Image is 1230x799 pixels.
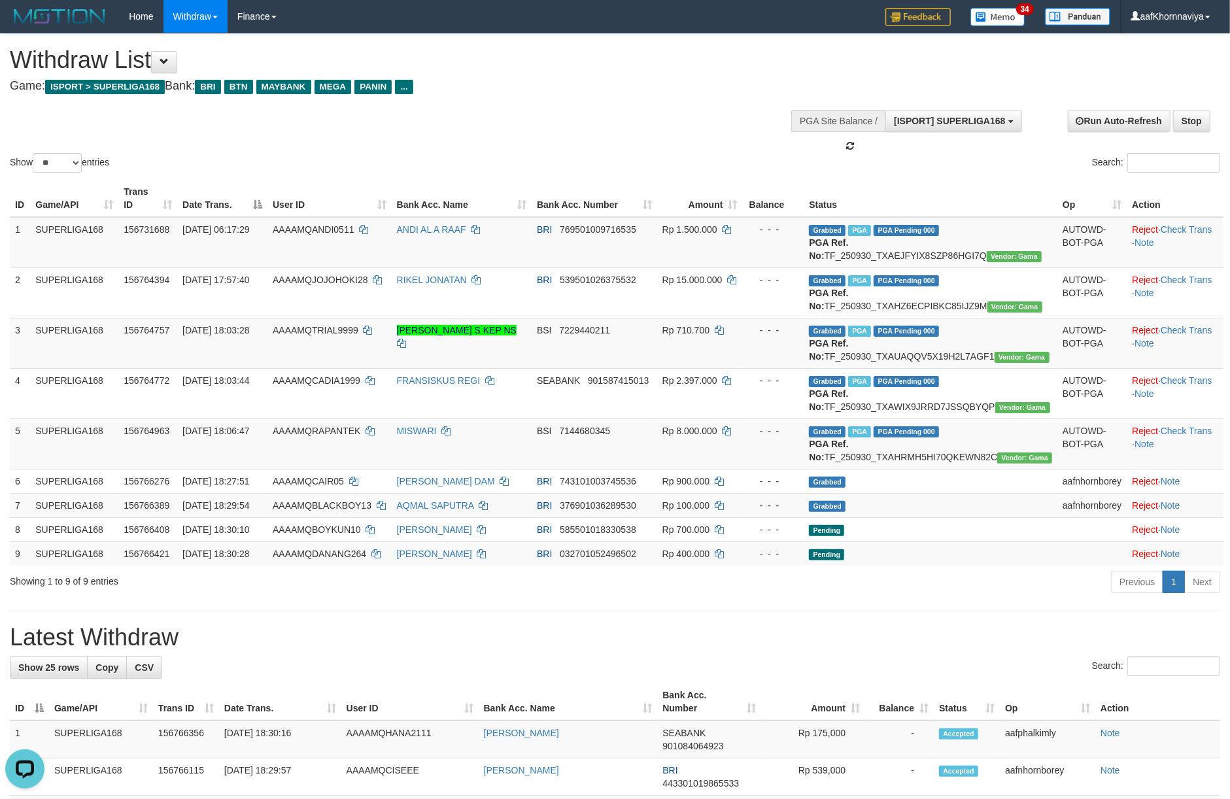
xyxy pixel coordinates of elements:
[1132,275,1158,285] a: Reject
[153,683,219,721] th: Trans ID: activate to sort column ascending
[1127,368,1223,418] td: · ·
[970,8,1025,26] img: Button%20Memo.svg
[1132,426,1158,436] a: Reject
[804,267,1057,318] td: TF_250930_TXAHZ6ECPIBKC85IJZ9M
[1132,476,1158,486] a: Reject
[1161,524,1180,535] a: Note
[10,683,49,721] th: ID: activate to sort column descending
[997,452,1052,464] span: Vendor URL: https://trx31.1velocity.biz
[1132,549,1158,559] a: Reject
[1092,153,1220,173] label: Search:
[743,180,804,217] th: Balance
[273,426,360,436] span: AAAAMQRAPANTEK
[809,288,848,311] b: PGA Ref. No:
[341,758,479,796] td: AAAAMQCISEEE
[1057,493,1127,517] td: aafnhornborey
[10,180,30,217] th: ID
[809,275,846,286] span: Grabbed
[1127,469,1223,493] td: ·
[30,217,118,268] td: SUPERLIGA168
[10,493,30,517] td: 7
[397,549,472,559] a: [PERSON_NAME]
[1000,721,1095,758] td: aafphalkimly
[10,318,30,368] td: 3
[1045,8,1110,25] img: panduan.png
[537,275,552,285] span: BRI
[484,728,559,738] a: [PERSON_NAME]
[182,524,249,535] span: [DATE] 18:30:10
[484,765,559,775] a: [PERSON_NAME]
[1068,110,1170,132] a: Run Auto-Refresh
[18,662,79,673] span: Show 25 rows
[10,7,109,26] img: MOTION_logo.png
[1161,325,1212,335] a: Check Trans
[934,683,1000,721] th: Status: activate to sort column ascending
[1161,224,1212,235] a: Check Trans
[748,324,799,337] div: - - -
[761,721,865,758] td: Rp 175,000
[30,469,118,493] td: SUPERLIGA168
[1057,217,1127,268] td: AUTOWD-BOT-PGA
[809,376,846,387] span: Grabbed
[939,728,978,739] span: Accepted
[1057,180,1127,217] th: Op: activate to sort column ascending
[49,683,153,721] th: Game/API: activate to sort column ascending
[987,301,1042,313] span: Vendor URL: https://trx31.1velocity.biz
[809,326,846,337] span: Grabbed
[33,153,82,173] select: Showentries
[874,376,939,387] span: PGA Pending
[865,683,934,721] th: Balance: activate to sort column ascending
[397,476,495,486] a: [PERSON_NAME] DAM
[273,500,371,511] span: AAAAMQBLACKBOY13
[809,501,846,512] span: Grabbed
[1127,318,1223,368] td: · ·
[1161,275,1212,285] a: Check Trans
[874,426,939,437] span: PGA Pending
[1161,426,1212,436] a: Check Trans
[809,338,848,362] b: PGA Ref. No:
[30,267,118,318] td: SUPERLIGA168
[397,375,481,386] a: FRANSISKUS REGI
[1127,217,1223,268] td: · ·
[124,224,169,235] span: 156731688
[848,225,871,236] span: Marked by aafromsomean
[397,275,467,285] a: RIKEL JONATAN
[662,524,709,535] span: Rp 700.000
[395,80,413,94] span: ...
[662,741,723,751] span: Copy 901084064923 to clipboard
[662,500,709,511] span: Rp 100.000
[560,275,636,285] span: Copy 539501026375532 to clipboard
[1132,224,1158,235] a: Reject
[124,275,169,285] span: 156764394
[748,475,799,488] div: - - -
[1000,683,1095,721] th: Op: activate to sort column ascending
[791,110,885,132] div: PGA Site Balance /
[559,426,610,436] span: Copy 7144680345 to clipboard
[874,326,939,337] span: PGA Pending
[748,424,799,437] div: - - -
[30,318,118,368] td: SUPERLIGA168
[10,80,807,93] h4: Game: Bank:
[10,721,49,758] td: 1
[182,375,249,386] span: [DATE] 18:03:44
[273,549,366,559] span: AAAAMQDANANG264
[537,549,552,559] span: BRI
[182,500,249,511] span: [DATE] 18:29:54
[177,180,267,217] th: Date Trans.: activate to sort column descending
[1135,338,1154,348] a: Note
[537,224,552,235] span: BRI
[273,275,367,285] span: AAAAMQJOJOHOKI28
[748,223,799,236] div: - - -
[1127,418,1223,469] td: · ·
[809,525,844,536] span: Pending
[182,224,249,235] span: [DATE] 06:17:29
[560,549,636,559] span: Copy 032701052496502 to clipboard
[537,375,580,386] span: SEABANK
[10,47,807,73] h1: Withdraw List
[865,721,934,758] td: -
[537,476,552,486] span: BRI
[1132,325,1158,335] a: Reject
[397,224,466,235] a: ANDI AL A RAAF
[809,426,846,437] span: Grabbed
[657,683,761,721] th: Bank Acc. Number: activate to sort column ascending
